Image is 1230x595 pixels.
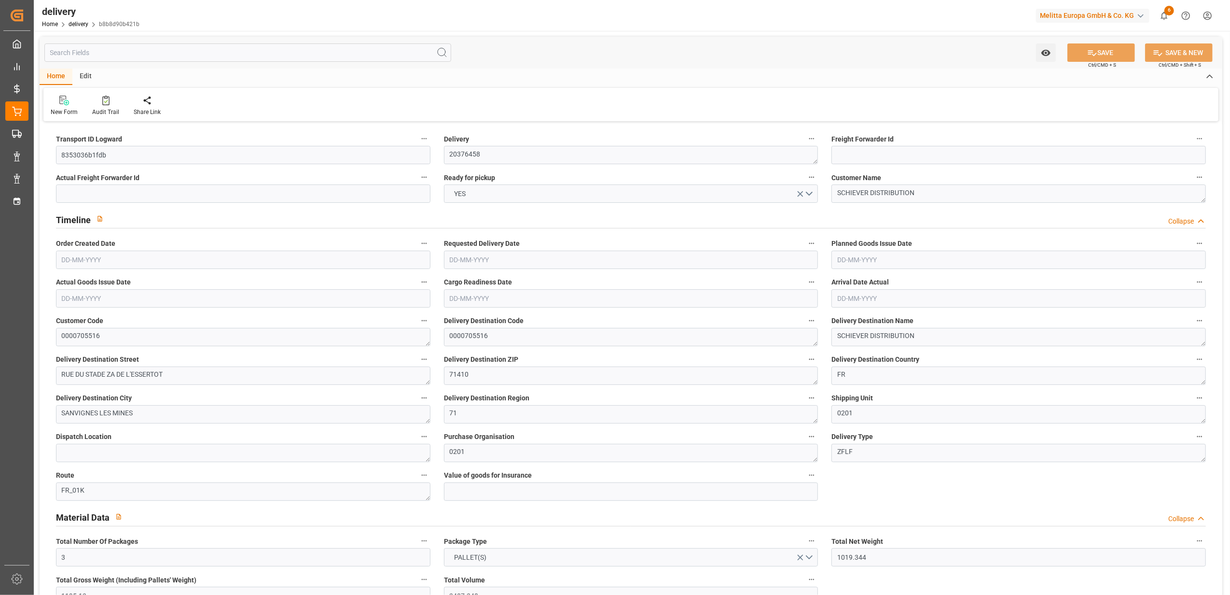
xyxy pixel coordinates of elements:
[444,470,532,481] span: Value of goods for Insurance
[56,393,132,403] span: Delivery Destination City
[134,108,161,116] div: Share Link
[1164,6,1174,15] span: 6
[56,367,430,385] textarea: RUE DU STADE ZA DE L'ESSERTOT
[805,535,818,547] button: Package Type
[449,189,470,199] span: YES
[831,173,881,183] span: Customer Name
[444,316,524,326] span: Delivery Destination Code
[831,134,894,144] span: Freight Forwarder Id
[1168,216,1194,227] div: Collapse
[831,405,1206,424] textarea: 0201
[56,239,115,249] span: Order Created Date
[444,393,529,403] span: Delivery Destination Region
[1193,535,1206,547] button: Total Net Weight
[831,328,1206,346] textarea: SCHIEVER DISTRIBUTION
[1153,5,1175,27] button: show 6 new notifications
[110,508,128,526] button: View description
[1088,61,1116,69] span: Ctrl/CMD + S
[1193,430,1206,443] button: Delivery Type
[444,405,818,424] textarea: 71
[56,470,74,481] span: Route
[418,171,430,184] button: Actual Freight Forwarder Id
[56,575,196,585] span: Total Gross Weight (Including Pallets' Weight)
[418,430,430,443] button: Dispatch Location
[56,316,103,326] span: Customer Code
[1145,43,1213,62] button: SAVE & NEW
[805,314,818,327] button: Delivery Destination Code
[92,108,119,116] div: Audit Trail
[1036,9,1149,23] div: Melitta Europa GmbH & Co. KG
[1168,514,1194,524] div: Collapse
[444,146,818,164] textarea: 20376458
[1193,132,1206,145] button: Freight Forwarder Id
[805,392,818,404] button: Delivery Destination Region
[831,354,919,365] span: Delivery Destination Country
[444,184,818,203] button: open menu
[56,213,91,227] h2: Timeline
[449,552,491,563] span: PALLET(S)
[418,132,430,145] button: Transport ID Logward
[418,314,430,327] button: Customer Code
[831,432,873,442] span: Delivery Type
[418,353,430,366] button: Delivery Destination Street
[805,573,818,586] button: Total Volume
[1193,237,1206,250] button: Planned Goods Issue Date
[418,237,430,250] button: Order Created Date
[56,289,430,308] input: DD-MM-YYYY
[51,108,78,116] div: New Form
[56,173,139,183] span: Actual Freight Forwarder Id
[444,277,512,287] span: Cargo Readiness Date
[444,328,818,346] textarea: 0000705516
[831,289,1206,308] input: DD-MM-YYYY
[69,21,88,28] a: delivery
[444,239,520,249] span: Requested Delivery Date
[418,573,430,586] button: Total Gross Weight (Including Pallets' Weight)
[56,537,138,547] span: Total Number Of Packages
[831,393,873,403] span: Shipping Unit
[831,444,1206,462] textarea: ZFLF
[1036,6,1153,25] button: Melitta Europa GmbH & Co. KG
[1193,353,1206,366] button: Delivery Destination Country
[831,239,912,249] span: Planned Goods Issue Date
[1036,43,1056,62] button: open menu
[418,535,430,547] button: Total Number Of Packages
[418,392,430,404] button: Delivery Destination City
[56,134,122,144] span: Transport ID Logward
[444,548,818,567] button: open menu
[444,367,818,385] textarea: 71410
[805,430,818,443] button: Purchase Organisation
[44,43,451,62] input: Search Fields
[418,469,430,482] button: Route
[56,251,430,269] input: DD-MM-YYYY
[444,289,818,308] input: DD-MM-YYYY
[1193,314,1206,327] button: Delivery Destination Name
[42,21,58,28] a: Home
[418,276,430,288] button: Actual Goods Issue Date
[40,69,72,85] div: Home
[444,173,495,183] span: Ready for pickup
[56,432,111,442] span: Dispatch Location
[444,134,469,144] span: Delivery
[831,367,1206,385] textarea: FR
[1193,276,1206,288] button: Arrival Date Actual
[805,132,818,145] button: Delivery
[56,511,110,524] h2: Material Data
[805,469,818,482] button: Value of goods for Insurance
[831,251,1206,269] input: DD-MM-YYYY
[1159,61,1201,69] span: Ctrl/CMD + Shift + S
[805,237,818,250] button: Requested Delivery Date
[1193,392,1206,404] button: Shipping Unit
[42,4,139,19] div: delivery
[91,210,109,228] button: View description
[805,171,818,184] button: Ready for pickup
[831,316,913,326] span: Delivery Destination Name
[56,328,430,346] textarea: 0000705516
[831,184,1206,203] textarea: SCHIEVER DISTRIBUTION
[72,69,99,85] div: Edit
[56,482,430,501] textarea: FR_01K
[805,353,818,366] button: Delivery Destination ZIP
[1067,43,1135,62] button: SAVE
[444,432,514,442] span: Purchase Organisation
[444,444,818,462] textarea: 0201
[444,251,818,269] input: DD-MM-YYYY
